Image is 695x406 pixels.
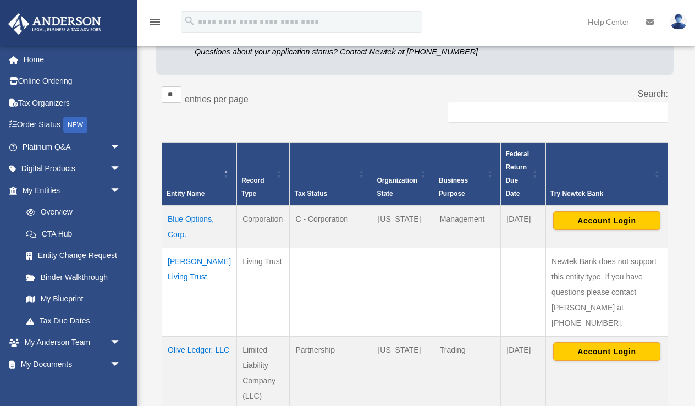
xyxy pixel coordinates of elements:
td: Corporation [237,205,290,248]
span: Record Type [241,177,264,197]
a: My Documentsarrow_drop_down [8,353,137,375]
td: [US_STATE] [372,205,434,248]
td: Blue Options, Corp. [162,205,237,248]
a: Order StatusNEW [8,114,137,136]
i: search [184,15,196,27]
a: Online Ordering [8,70,137,92]
span: arrow_drop_down [110,179,132,202]
th: Federal Return Due Date: Activate to sort [501,142,546,205]
a: Binder Walkthrough [15,266,132,288]
a: CTA Hub [15,223,132,245]
span: Business Purpose [439,177,468,197]
span: Tax Status [294,190,327,197]
a: Home [8,48,137,70]
a: My Entitiesarrow_drop_down [8,179,132,201]
a: Entity Change Request [15,245,132,267]
a: Tax Due Dates [15,310,132,332]
a: Platinum Q&Aarrow_drop_down [8,136,137,158]
td: Management [434,205,501,248]
th: Record Type: Activate to sort [237,142,290,205]
a: Digital Productsarrow_drop_down [8,158,137,180]
td: [DATE] [501,205,546,248]
p: Questions about your application status? Contact Newtek at [PHONE_NUMBER] [195,45,511,59]
a: My Anderson Teamarrow_drop_down [8,332,137,354]
th: Try Newtek Bank : Activate to sort [546,142,668,205]
a: Tax Organizers [8,92,137,114]
a: Account Login [553,215,660,224]
span: Federal Return Due Date [505,150,529,197]
th: Entity Name: Activate to invert sorting [162,142,237,205]
img: Anderson Advisors Platinum Portal [5,13,104,35]
th: Organization State: Activate to sort [372,142,434,205]
a: Overview [15,201,126,223]
span: arrow_drop_down [110,136,132,158]
span: Organization State [377,177,417,197]
span: Entity Name [167,190,205,197]
img: User Pic [670,14,687,30]
td: C - Corporation [290,205,372,248]
td: Newtek Bank does not support this entity type. If you have questions please contact [PERSON_NAME]... [546,248,668,336]
i: menu [148,15,162,29]
span: arrow_drop_down [110,158,132,180]
td: Living Trust [237,248,290,336]
th: Business Purpose: Activate to sort [434,142,501,205]
th: Tax Status: Activate to sort [290,142,372,205]
div: Try Newtek Bank [550,187,651,200]
a: menu [148,19,162,29]
button: Account Login [553,211,660,230]
div: NEW [63,117,87,133]
label: entries per page [185,95,249,104]
a: Account Login [553,346,660,355]
button: Account Login [553,342,660,361]
span: arrow_drop_down [110,332,132,354]
td: [PERSON_NAME] Living Trust [162,248,237,336]
span: arrow_drop_down [110,353,132,376]
a: My Blueprint [15,288,132,310]
label: Search: [638,89,668,98]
